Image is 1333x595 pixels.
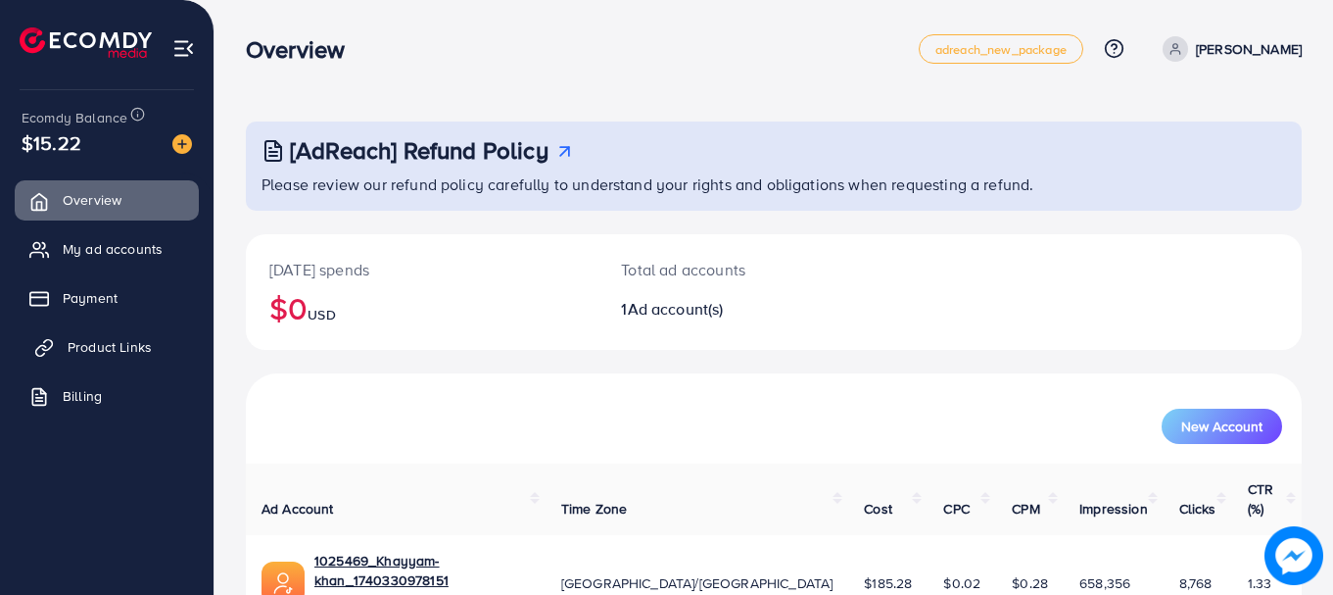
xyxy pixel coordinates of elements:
span: adreach_new_package [935,43,1067,56]
span: $15.22 [22,128,81,157]
h2: 1 [621,300,838,319]
span: My ad accounts [63,239,163,259]
button: New Account [1162,409,1282,444]
span: $0.02 [943,573,980,593]
img: logo [20,27,152,58]
a: Billing [15,376,199,416]
span: $0.28 [1012,573,1048,593]
a: adreach_new_package [919,34,1083,64]
span: Ad account(s) [628,298,724,320]
p: Total ad accounts [621,258,838,281]
span: 658,356 [1079,573,1130,593]
span: Overview [63,190,121,210]
span: Time Zone [561,499,627,519]
a: [PERSON_NAME] [1155,36,1302,62]
span: 8,768 [1179,573,1213,593]
p: Please review our refund policy carefully to understand your rights and obligations when requesti... [262,173,1290,196]
span: Billing [63,386,102,406]
span: Payment [63,288,118,308]
a: 1025469_Khayyam-khan_1740330978151 [314,551,530,591]
span: Ad Account [262,499,334,519]
a: Payment [15,278,199,318]
img: image [172,134,192,154]
span: Product Links [68,337,152,357]
h3: Overview [246,35,360,64]
img: menu [172,37,195,60]
span: CPM [1012,499,1039,519]
img: image [1264,526,1323,585]
a: Overview [15,180,199,220]
p: [DATE] spends [269,258,574,281]
span: 1.33 [1248,573,1272,593]
span: CTR (%) [1248,479,1273,519]
span: CPC [943,499,969,519]
span: Clicks [1179,499,1216,519]
p: [PERSON_NAME] [1196,37,1302,61]
span: USD [308,305,335,324]
span: Ecomdy Balance [22,108,127,127]
span: Cost [864,499,892,519]
a: My ad accounts [15,229,199,269]
span: $185.28 [864,573,912,593]
h2: $0 [269,289,574,326]
a: Product Links [15,327,199,367]
span: [GEOGRAPHIC_DATA]/[GEOGRAPHIC_DATA] [561,573,833,593]
span: Impression [1079,499,1148,519]
h3: [AdReach] Refund Policy [290,136,548,165]
span: New Account [1181,420,1262,433]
